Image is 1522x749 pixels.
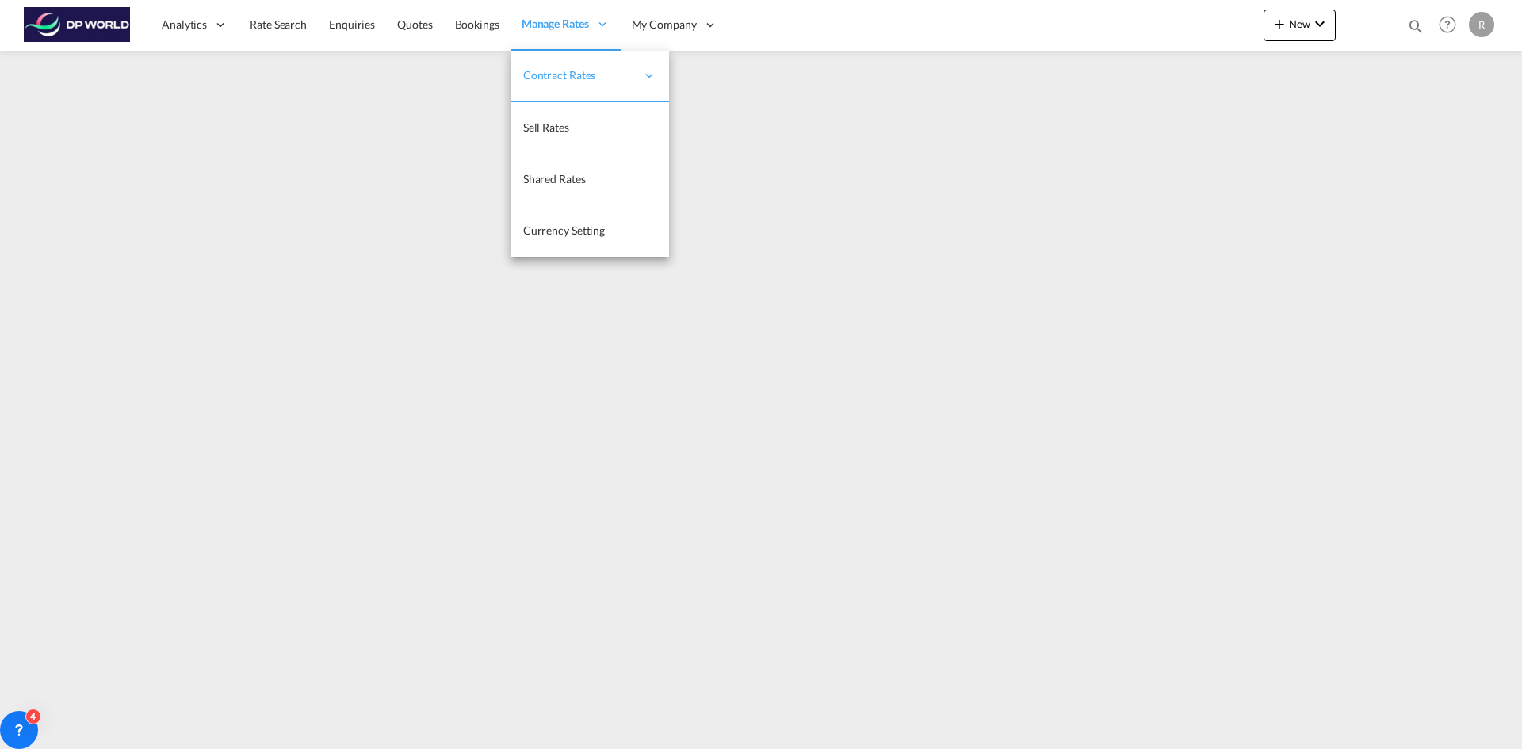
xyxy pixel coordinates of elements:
[1434,11,1461,38] span: Help
[1264,10,1336,41] button: icon-plus 400-fgNewicon-chevron-down
[1469,12,1494,37] div: R
[523,120,569,134] span: Sell Rates
[250,17,307,31] span: Rate Search
[397,17,432,31] span: Quotes
[511,205,669,257] a: Currency Setting
[329,17,375,31] span: Enquiries
[511,102,669,154] a: Sell Rates
[455,17,499,31] span: Bookings
[523,67,636,83] span: Contract Rates
[511,154,669,205] a: Shared Rates
[1434,11,1469,40] div: Help
[1270,17,1329,30] span: New
[632,17,697,32] span: My Company
[162,17,207,32] span: Analytics
[1407,17,1424,35] md-icon: icon-magnify
[523,224,605,237] span: Currency Setting
[511,51,669,102] div: Contract Rates
[523,172,586,185] span: Shared Rates
[24,7,131,43] img: c08ca190194411f088ed0f3ba295208c.png
[1270,14,1289,33] md-icon: icon-plus 400-fg
[522,16,589,32] span: Manage Rates
[1407,17,1424,41] div: icon-magnify
[1310,14,1329,33] md-icon: icon-chevron-down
